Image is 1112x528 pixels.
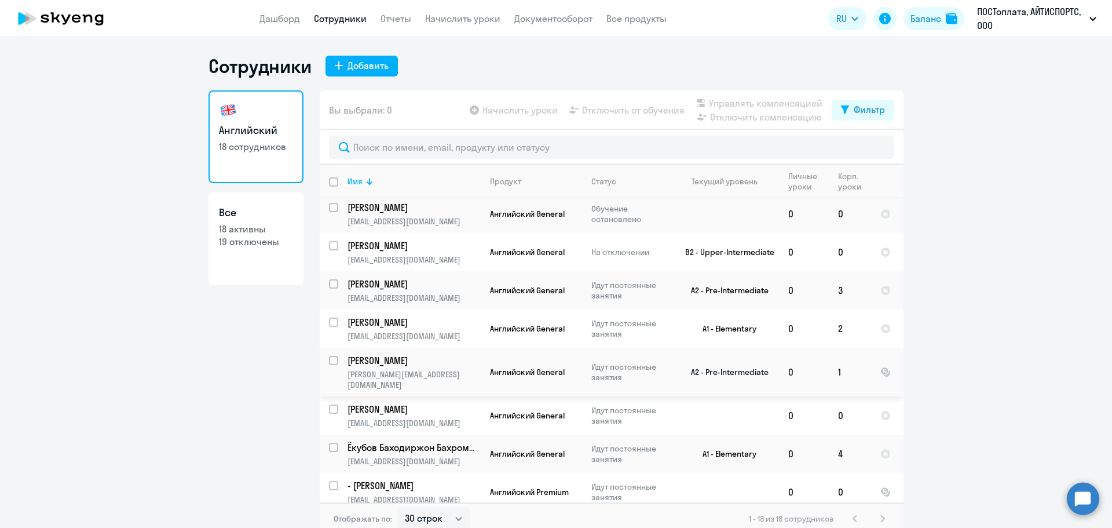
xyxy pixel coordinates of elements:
td: 1 [829,348,871,396]
td: 0 [779,396,829,435]
button: RU [828,7,866,30]
td: 0 [829,473,871,511]
input: Поиск по имени, email, продукту или статусу [329,136,894,159]
span: Английский General [490,323,565,334]
span: Английский General [490,247,565,257]
div: Фильтр [854,103,885,116]
p: Идут постоянные занятия [591,280,671,301]
p: 18 сотрудников [219,140,293,153]
p: [PERSON_NAME] [348,201,478,214]
div: Статус [591,176,616,187]
div: Статус [591,176,671,187]
td: 0 [829,195,871,233]
img: english [219,101,237,119]
button: Фильтр [832,100,894,121]
span: Английский General [490,449,565,459]
span: Вы выбрали: 0 [329,103,392,117]
p: [EMAIL_ADDRESS][DOMAIN_NAME] [348,254,480,265]
a: Документооборот [514,13,592,24]
td: 0 [779,195,829,233]
a: Английский18 сотрудников [209,90,303,183]
span: Английский General [490,367,565,377]
div: Корп. уроки [838,171,861,192]
button: Добавить [325,56,398,77]
a: [PERSON_NAME] [348,201,480,214]
p: Идут постоянные занятия [591,318,671,339]
span: RU [836,12,847,26]
span: Английский General [490,209,565,219]
div: Текущий уровень [692,176,758,187]
p: [EMAIL_ADDRESS][DOMAIN_NAME] [348,293,480,303]
p: [PERSON_NAME] [348,354,478,367]
p: [PERSON_NAME] [348,403,478,416]
p: На отключении [591,247,671,257]
a: Ёкубов Баходиржон Бахромжон Угли [348,441,480,454]
h3: Английский [219,123,293,138]
p: ПОСТоплата, АЙТИСПОРТС, ООО [977,5,1085,32]
td: 0 [829,233,871,271]
span: Английский Premium [490,487,569,497]
p: - [PERSON_NAME] [348,479,478,492]
p: Обучение остановлено [591,203,671,224]
a: [PERSON_NAME] [348,239,480,252]
td: 0 [779,309,829,348]
td: B2 - Upper-Intermediate [671,233,779,271]
button: ПОСТоплата, АЙТИСПОРТС, ООО [971,5,1102,32]
a: [PERSON_NAME] [348,354,480,367]
p: [PERSON_NAME][EMAIL_ADDRESS][DOMAIN_NAME] [348,369,480,390]
p: [PERSON_NAME] [348,316,478,329]
td: 0 [829,396,871,435]
img: balance [946,13,957,24]
td: 4 [829,435,871,473]
td: A2 - Pre-Intermediate [671,348,779,396]
a: Все18 активны19 отключены [209,192,303,285]
p: [EMAIL_ADDRESS][DOMAIN_NAME] [348,216,480,227]
td: 0 [779,435,829,473]
span: Отображать по: [334,514,392,524]
div: Имя [348,176,480,187]
span: Английский General [490,410,565,421]
div: Добавить [348,59,389,72]
td: 3 [829,271,871,309]
p: [PERSON_NAME] [348,278,478,290]
div: Имя [348,176,363,187]
a: Сотрудники [314,13,367,24]
td: 0 [779,271,829,309]
p: [EMAIL_ADDRESS][DOMAIN_NAME] [348,456,480,467]
span: Английский General [490,285,565,296]
td: 0 [779,473,829,511]
div: Личные уроки [788,171,828,192]
p: Ёкубов Баходиржон Бахромжон Угли [348,441,478,454]
a: Начислить уроки [425,13,500,24]
div: Личные уроки [788,171,818,192]
span: 1 - 18 из 18 сотрудников [749,514,834,524]
p: Идут постоянные занятия [591,362,671,383]
div: Баланс [910,12,941,26]
p: [EMAIL_ADDRESS][DOMAIN_NAME] [348,418,480,428]
td: A1 - Elementary [671,435,779,473]
td: 2 [829,309,871,348]
p: Идут постоянные занятия [591,482,671,502]
td: A1 - Elementary [671,309,779,348]
a: Отчеты [381,13,411,24]
div: Текущий уровень [681,176,778,187]
h3: Все [219,205,293,220]
a: [PERSON_NAME] [348,278,480,290]
td: 0 [779,348,829,396]
div: Продукт [490,176,581,187]
p: 19 отключены [219,235,293,248]
h1: Сотрудники [209,54,312,78]
td: A2 - Pre-Intermediate [671,271,779,309]
p: Идут постоянные занятия [591,405,671,426]
a: [PERSON_NAME] [348,403,480,416]
a: Все продукты [606,13,667,24]
a: - [PERSON_NAME] [348,479,480,492]
a: [PERSON_NAME] [348,316,480,329]
div: Корп. уроки [838,171,870,192]
button: Балансbalance [904,7,964,30]
p: Идут постоянные занятия [591,443,671,464]
p: [EMAIL_ADDRESS][DOMAIN_NAME] [348,331,480,341]
a: Дашборд [259,13,300,24]
p: [EMAIL_ADDRESS][DOMAIN_NAME] [348,494,480,505]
